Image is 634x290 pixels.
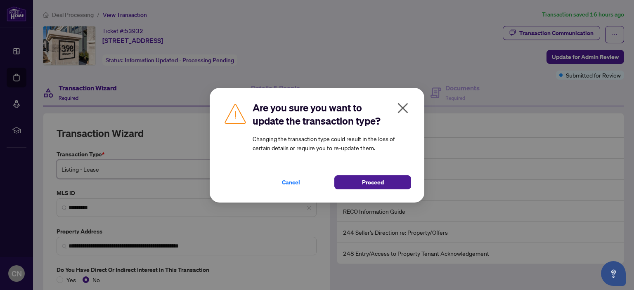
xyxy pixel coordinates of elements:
[334,175,411,189] button: Proceed
[396,101,409,115] span: close
[282,176,300,189] span: Cancel
[253,175,329,189] button: Cancel
[253,101,411,127] h2: Are you sure you want to update the transaction type?
[601,261,626,286] button: Open asap
[362,176,384,189] span: Proceed
[253,134,411,152] article: Changing the transaction type could result in the loss of certain details or require you to re-up...
[223,101,248,126] img: Caution Img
